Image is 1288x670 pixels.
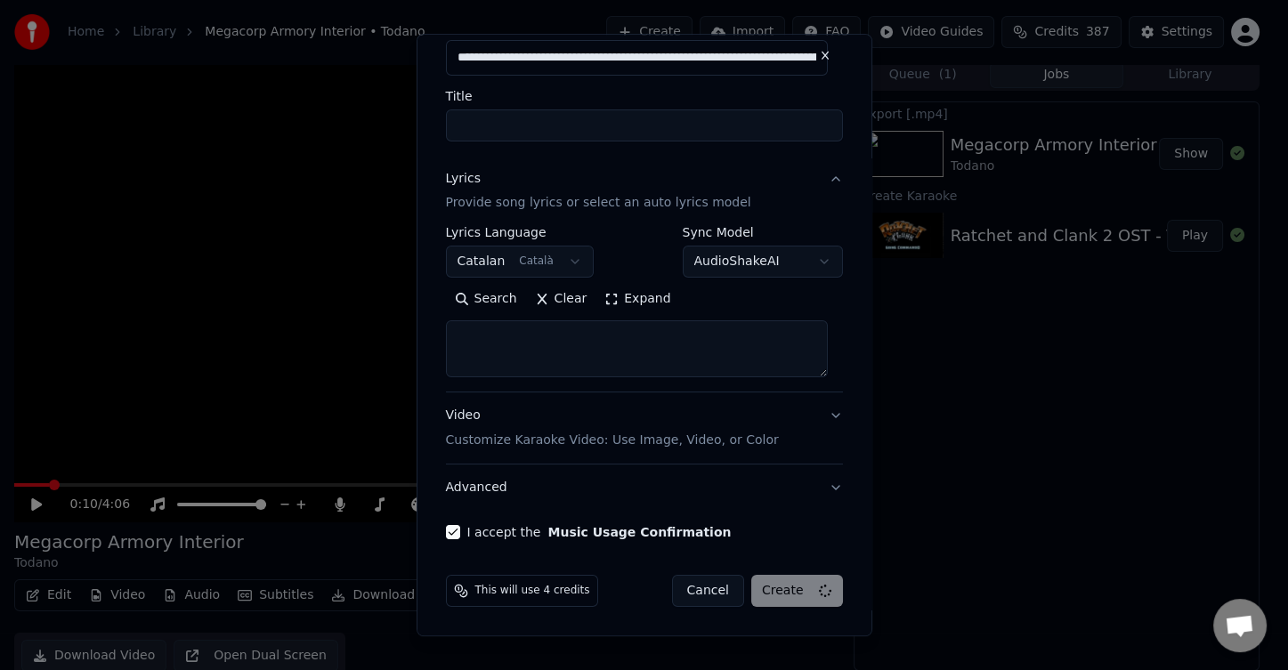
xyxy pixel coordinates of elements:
[446,156,843,227] button: LyricsProvide song lyrics or select an auto lyrics model
[683,227,843,239] label: Sync Model
[446,393,843,464] button: VideoCustomize Karaoke Video: Use Image, Video, or Color
[446,408,779,450] div: Video
[672,576,744,608] button: Cancel
[446,227,843,392] div: LyricsProvide song lyrics or select an auto lyrics model
[595,286,679,314] button: Expand
[446,286,526,314] button: Search
[467,527,732,539] label: I accept the
[446,432,779,450] p: Customize Karaoke Video: Use Image, Video, or Color
[526,286,596,314] button: Clear
[446,465,843,512] button: Advanced
[475,585,590,599] span: This will use 4 credits
[446,195,751,213] p: Provide song lyrics or select an auto lyrics model
[446,170,481,188] div: Lyrics
[446,90,843,102] label: Title
[547,527,731,539] button: I accept the
[446,227,594,239] label: Lyrics Language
